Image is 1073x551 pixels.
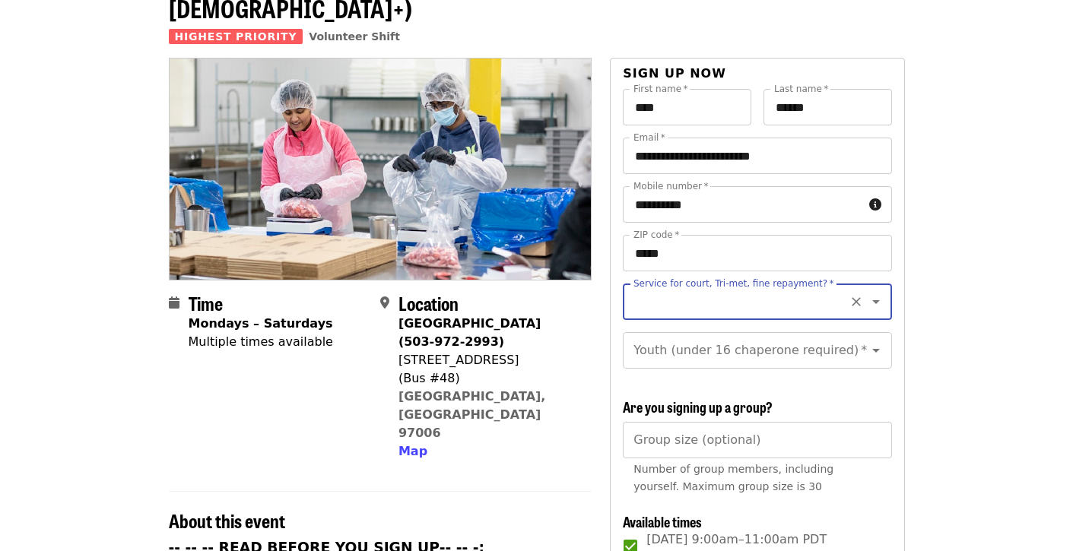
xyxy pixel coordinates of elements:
[623,66,726,81] span: Sign up now
[189,333,333,351] div: Multiple times available
[623,397,773,416] span: Are you signing up a group?
[170,59,592,279] img: Oct/Nov/Dec - Beaverton: Repack/Sort (age 10+) organized by Oregon Food Bank
[623,186,862,223] input: Mobile number
[633,182,708,191] label: Mobile number
[763,89,892,125] input: Last name
[633,84,688,93] label: First name
[623,511,702,531] span: Available times
[623,138,891,174] input: Email
[869,198,881,212] i: circle-info icon
[865,291,887,312] button: Open
[398,444,427,458] span: Map
[865,340,887,361] button: Open
[380,296,389,310] i: map-marker-alt icon
[623,235,891,271] input: ZIP code
[398,389,546,440] a: [GEOGRAPHIC_DATA], [GEOGRAPHIC_DATA] 97006
[623,89,751,125] input: First name
[189,290,223,316] span: Time
[169,507,285,534] span: About this event
[309,30,400,43] a: Volunteer Shift
[398,351,579,369] div: [STREET_ADDRESS]
[189,316,333,331] strong: Mondays – Saturdays
[633,463,833,492] span: Number of group members, including yourself. Maximum group size is 30
[398,290,459,316] span: Location
[398,316,541,349] strong: [GEOGRAPHIC_DATA] (503-972-2993)
[633,230,679,239] label: ZIP code
[633,133,665,142] label: Email
[846,291,867,312] button: Clear
[169,296,179,310] i: calendar icon
[169,29,303,44] span: Highest Priority
[774,84,828,93] label: Last name
[633,279,834,288] label: Service for court, Tri-met, fine repayment?
[398,369,579,388] div: (Bus #48)
[623,422,891,458] input: [object Object]
[398,442,427,461] button: Map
